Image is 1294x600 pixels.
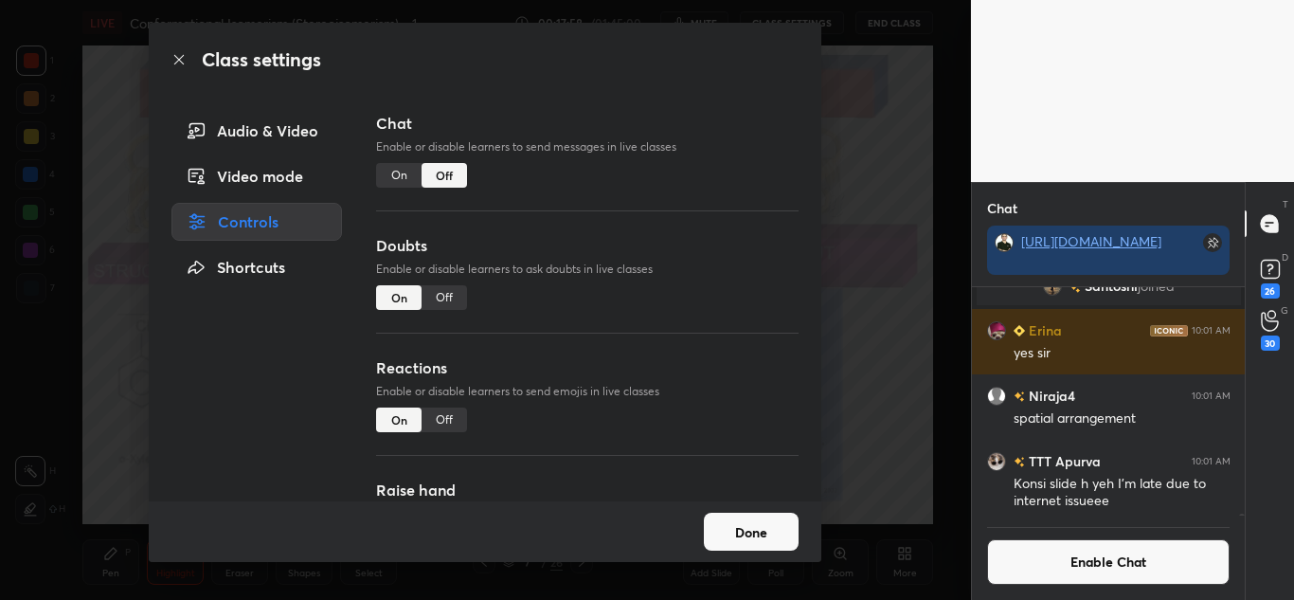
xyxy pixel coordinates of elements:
div: Off [422,408,467,432]
div: Controls [171,203,342,241]
button: Enable Chat [987,539,1231,585]
div: 26 [1261,283,1280,299]
div: yes sir [1014,344,1231,363]
div: grid [972,287,1246,516]
div: 10:01 AM [1192,456,1231,467]
img: 0d07d38d7966470b865b80ec4d66d86e.jpg [987,321,1006,340]
div: Off [422,285,467,310]
div: Video mode [171,157,342,195]
img: Learner_Badge_beginner_1_8b307cf2a0.svg [1014,325,1025,336]
p: Enable or disable learners to ask doubts in live classes [376,261,799,278]
p: T [1283,197,1288,211]
img: iconic-dark.1390631f.png [1150,325,1188,336]
p: Chat [972,183,1033,233]
div: On [376,163,422,188]
div: spatial arrangement [1014,409,1231,428]
a: [URL][DOMAIN_NAME] [1021,232,1161,250]
div: Shortcuts [171,248,342,286]
p: Enable or disable learners to send messages in live classes [376,138,799,155]
span: Santoshi [1085,279,1138,294]
h6: Erina [1025,320,1062,340]
div: On [376,285,422,310]
img: 88a5dc26e5c844e4b0cb6e6bb673a50f.jpg [987,452,1006,471]
p: G [1281,303,1288,318]
img: no-rating-badge.077c3623.svg [1014,457,1025,467]
h3: Chat [376,112,799,135]
p: Enable or disable learners to send emojis in live classes [376,383,799,400]
h3: Doubts [376,234,799,257]
button: Done [704,513,799,551]
h6: TTT Apurva [1025,451,1101,471]
div: 10:01 AM [1192,325,1231,336]
img: no-rating-badge.077c3623.svg [1014,391,1025,402]
div: 30 [1261,336,1280,351]
div: 10:01 AM [1192,391,1231,402]
h6: Niraja4 [1025,386,1075,406]
span: joined [1138,279,1175,294]
div: On [376,408,422,432]
img: default.png [987,387,1006,406]
div: Konsi slide h yeh I'm late due to internet issueee [1014,475,1231,511]
img: no-rating-badge.077c3623.svg [1069,282,1081,293]
p: D [1282,250,1288,264]
div: Off [422,163,467,188]
div: Audio & Video [171,112,342,150]
img: 8523a2eda3b74f73a6399eed6244a16b.jpg [995,233,1014,252]
h3: Raise hand [376,479,799,501]
h3: Reactions [376,356,799,379]
h2: Class settings [202,45,321,74]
